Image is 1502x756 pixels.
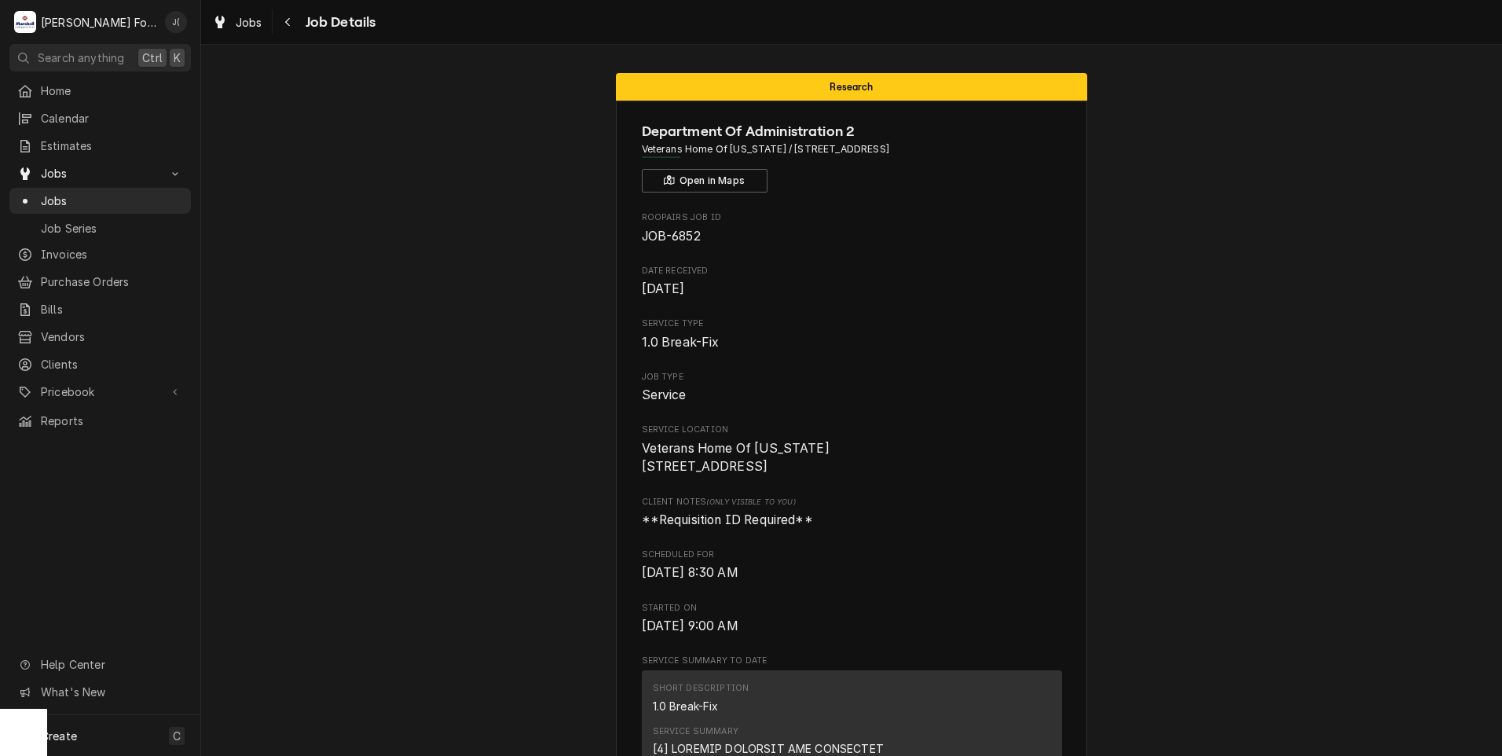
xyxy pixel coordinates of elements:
[642,439,1062,476] span: Service Location
[616,73,1087,101] div: Status
[642,121,1062,193] div: Client Information
[9,379,191,405] a: Go to Pricebook
[830,82,873,92] span: Research
[642,265,1062,299] div: Date Received
[642,496,1062,530] div: [object Object]
[9,408,191,434] a: Reports
[642,655,1062,667] span: Service Summary To Date
[642,335,720,350] span: 1.0 Break-Fix
[41,193,183,209] span: Jobs
[653,698,719,714] div: 1.0 Break-Fix
[41,220,183,237] span: Job Series
[642,617,1062,636] span: Started On
[642,227,1062,246] span: Roopairs Job ID
[642,565,738,580] span: [DATE] 8:30 AM
[41,356,183,372] span: Clients
[642,387,687,402] span: Service
[41,83,183,99] span: Home
[41,684,181,700] span: What's New
[642,317,1062,330] span: Service Type
[9,160,191,186] a: Go to Jobs
[41,273,183,290] span: Purchase Orders
[41,14,156,31] div: [PERSON_NAME] Food Equipment Service
[14,11,36,33] div: M
[9,78,191,104] a: Home
[642,121,1062,142] span: Name
[642,424,1062,476] div: Service Location
[642,511,1062,530] span: [object Object]
[142,50,163,66] span: Ctrl
[9,679,191,705] a: Go to What's New
[14,11,36,33] div: Marshall Food Equipment Service's Avatar
[165,11,187,33] div: Jeff Debigare (109)'s Avatar
[642,618,738,633] span: [DATE] 9:00 AM
[642,512,813,527] span: **Requisition ID Required**
[642,441,830,475] span: Veterans Home Of [US_STATE] [STREET_ADDRESS]
[642,602,1062,615] span: Started On
[9,269,191,295] a: Purchase Orders
[642,371,1062,384] span: Job Type
[642,229,701,244] span: JOB-6852
[41,413,183,429] span: Reports
[236,14,262,31] span: Jobs
[9,44,191,72] button: Search anythingCtrlK
[41,384,159,400] span: Pricebook
[642,549,1062,561] span: Scheduled For
[642,371,1062,405] div: Job Type
[642,602,1062,636] div: Started On
[642,496,1062,508] span: Client Notes
[9,188,191,214] a: Jobs
[41,729,77,743] span: Create
[642,549,1062,582] div: Scheduled For
[41,110,183,127] span: Calendar
[301,12,376,33] span: Job Details
[174,50,181,66] span: K
[41,301,183,317] span: Bills
[642,424,1062,436] span: Service Location
[642,211,1062,224] span: Roopairs Job ID
[276,9,301,35] button: Navigate back
[9,351,191,377] a: Clients
[653,725,738,738] div: Service Summary
[653,682,749,695] div: Short Description
[642,265,1062,277] span: Date Received
[642,169,767,193] button: Open in Maps
[9,324,191,350] a: Vendors
[9,651,191,677] a: Go to Help Center
[41,165,159,182] span: Jobs
[9,241,191,267] a: Invoices
[9,133,191,159] a: Estimates
[173,728,181,744] span: C
[642,211,1062,245] div: Roopairs Job ID
[706,497,795,506] span: (Only Visible to You)
[642,281,685,296] span: [DATE]
[41,246,183,262] span: Invoices
[206,9,269,35] a: Jobs
[9,296,191,322] a: Bills
[642,142,1062,156] span: Address
[9,215,191,241] a: Job Series
[642,333,1062,352] span: Service Type
[38,50,124,66] span: Search anything
[165,11,187,33] div: J(
[642,280,1062,299] span: Date Received
[642,317,1062,351] div: Service Type
[41,328,183,345] span: Vendors
[642,386,1062,405] span: Job Type
[9,105,191,131] a: Calendar
[41,656,181,673] span: Help Center
[41,138,183,154] span: Estimates
[642,563,1062,582] span: Scheduled For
